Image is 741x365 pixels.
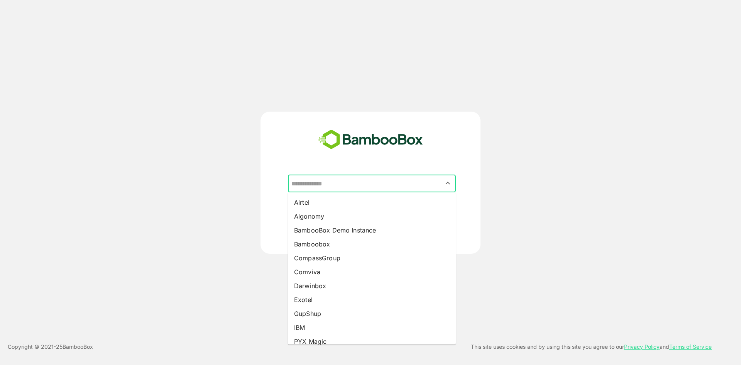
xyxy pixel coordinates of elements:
[471,342,712,351] p: This site uses cookies and by using this site you agree to our and
[314,127,427,153] img: bamboobox
[288,237,456,251] li: Bamboobox
[288,251,456,265] li: CompassGroup
[288,195,456,209] li: Airtel
[669,343,712,350] a: Terms of Service
[288,209,456,223] li: Algonomy
[624,343,660,350] a: Privacy Policy
[288,279,456,293] li: Darwinbox
[288,307,456,321] li: GupShup
[443,178,453,188] button: Close
[8,342,93,351] p: Copyright © 2021- 25 BambooBox
[288,293,456,307] li: Exotel
[288,321,456,334] li: IBM
[288,334,456,348] li: PYX Magic
[288,223,456,237] li: BambooBox Demo Instance
[288,265,456,279] li: Comviva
